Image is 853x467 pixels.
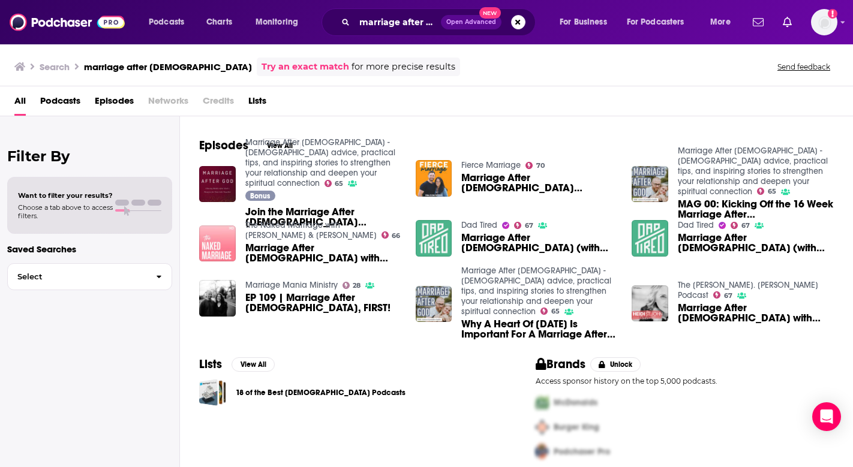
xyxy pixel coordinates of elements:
p: Access sponsor history on the top 5,000 podcasts. [536,376,834,385]
div: Open Intercom Messenger [812,402,841,431]
a: 70 [525,162,545,169]
button: Open AdvancedNew [441,15,501,29]
input: Search podcasts, credits, & more... [355,13,441,32]
a: Marriage After God - Biblical advice, practical tips, and inspiring stories to strengthen your re... [461,266,611,317]
span: Select [8,273,146,281]
a: The Naked Marriage with Dave & Ashley Willis [245,220,377,240]
span: For Podcasters [627,14,684,31]
span: Monitoring [256,14,298,31]
span: New [479,7,501,19]
h3: marriage after [DEMOGRAPHIC_DATA] [84,61,252,73]
a: Episodes [95,91,134,116]
button: open menu [140,13,200,32]
span: Join the Marriage After [DEMOGRAPHIC_DATA] movement. [245,207,401,227]
span: Podchaser Pro [554,447,610,457]
span: 70 [536,163,545,168]
img: First Pro Logo [531,390,554,415]
a: Join the Marriage After God movement. [245,207,401,227]
span: for more precise results [352,60,455,74]
span: Marriage After [DEMOGRAPHIC_DATA] (with [PERSON_NAME]) [678,233,834,253]
span: Marriage After [DEMOGRAPHIC_DATA] (with [PERSON_NAME] & [PERSON_NAME]) [461,233,617,253]
a: Marriage After God with Aaron and Jennifer Smith [632,285,668,322]
a: Podchaser - Follow, Share and Rate Podcasts [10,11,125,34]
h2: Episodes [199,138,248,153]
p: Saved Searches [7,243,172,255]
a: 18 of the Best [DEMOGRAPHIC_DATA] Podcasts [236,386,406,399]
a: Marriage After God with Aaron & Jennifer Smith [245,243,401,263]
a: Show notifications dropdown [778,12,797,32]
a: All [14,91,26,116]
a: 65 [757,188,776,195]
span: 65 [551,309,560,314]
span: Bonus [250,192,270,200]
span: Podcasts [149,14,184,31]
img: Why A Heart Of Thanksgiving Is Important For A Marriage After God [416,286,452,323]
span: Networks [148,91,188,116]
img: Join the Marriage After God movement. [199,166,236,203]
span: Marriage After [DEMOGRAPHIC_DATA] with [PERSON_NAME] and [PERSON_NAME] [678,303,834,323]
button: Select [7,263,172,290]
a: 18 of the Best Christian Podcasts [199,379,226,406]
a: Why A Heart Of Thanksgiving Is Important For A Marriage After God [461,319,617,339]
button: Show profile menu [811,9,837,35]
a: EP 109 | Marriage After God, FIRST! [245,293,401,313]
span: 67 [525,223,533,228]
a: Fierce Marriage [461,160,521,170]
a: Marriage After God with Aaron and Jennifer Smith [678,303,834,323]
a: Marriage After God - Biblical advice, practical tips, and inspiring stories to strengthen your re... [245,137,395,188]
button: Unlock [590,357,641,372]
span: Charts [206,14,232,31]
a: Marriage After God (with Aaron & Jennifer Smith) [461,233,617,253]
a: Marriage After God (with Aaron Smith) [632,220,668,257]
a: Marriage After God (Aaron and Jennifer Smith) [461,173,617,193]
a: 28 [343,282,361,289]
span: MAG 00: Kicking Off the 16 Week Marriage After [DEMOGRAPHIC_DATA] Series [678,199,834,219]
span: Marriage After [DEMOGRAPHIC_DATA] ([PERSON_NAME] and [PERSON_NAME]) [461,173,617,193]
a: ListsView All [199,357,275,372]
span: McDonalds [554,397,597,408]
span: Marriage After [DEMOGRAPHIC_DATA] with [PERSON_NAME] & [PERSON_NAME] [245,243,401,263]
a: 67 [731,222,750,229]
a: Marriage After God - Biblical advice, practical tips, and inspiring stories to strengthen your re... [678,146,828,197]
a: EpisodesView All [199,138,301,153]
a: MAG 00: Kicking Off the 16 Week Marriage After God Series [678,199,834,219]
img: MAG 00: Kicking Off the 16 Week Marriage After God Series [632,166,668,203]
a: 67 [514,222,533,229]
img: Marriage After God (with Aaron & Jennifer Smith) [416,220,452,257]
span: Why A Heart Of [DATE] Is Important For A Marriage After [DEMOGRAPHIC_DATA] [461,319,617,339]
button: open menu [247,13,314,32]
h2: Brands [536,357,585,372]
a: Dad Tired [678,220,714,230]
a: Marriage After God (with Aaron Smith) [678,233,834,253]
div: Search podcasts, credits, & more... [333,8,547,36]
span: Choose a tab above to access filters. [18,203,113,220]
img: User Profile [811,9,837,35]
span: Logged in as shcarlos [811,9,837,35]
img: Third Pro Logo [531,439,554,464]
span: 65 [768,189,776,194]
h3: Search [40,61,70,73]
span: 65 [335,181,343,186]
button: open menu [619,13,702,32]
span: Credits [203,91,234,116]
a: The Heidi St. John Podcast [678,280,818,300]
img: Marriage After God with Aaron & Jennifer Smith [199,225,236,262]
a: 67 [713,291,732,299]
span: Burger King [554,422,599,432]
a: Marriage Mania Ministry [245,280,338,290]
img: Marriage After God (Aaron and Jennifer Smith) [416,160,452,197]
img: Second Pro Logo [531,415,554,439]
span: For Business [560,14,607,31]
span: Want to filter your results? [18,191,113,200]
span: 28 [353,283,361,288]
img: EP 109 | Marriage After God, FIRST! [199,280,236,317]
a: Show notifications dropdown [748,12,768,32]
button: open menu [551,13,622,32]
a: Podcasts [40,91,80,116]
